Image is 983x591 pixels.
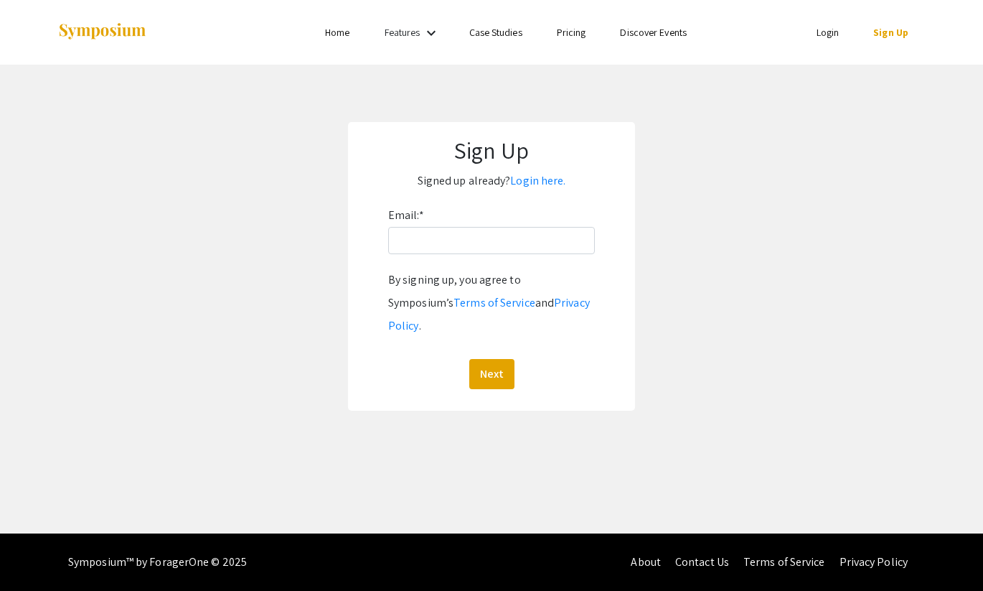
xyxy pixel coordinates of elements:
[510,173,565,188] a: Login here.
[362,169,621,192] p: Signed up already?
[620,26,687,39] a: Discover Events
[469,359,514,389] button: Next
[675,554,729,569] a: Contact Us
[839,554,908,569] a: Privacy Policy
[388,269,595,338] div: By signing up, you agree to Symposium’s and .
[557,26,586,39] a: Pricing
[469,26,522,39] a: Case Studies
[631,554,661,569] a: About
[388,295,590,333] a: Privacy Policy
[362,136,621,164] h1: Sign Up
[325,26,349,39] a: Home
[385,26,420,39] a: Features
[57,22,147,42] img: Symposium by ForagerOne
[68,534,247,591] div: Symposium™ by ForagerOne © 2025
[423,24,440,42] mat-icon: Expand Features list
[453,295,535,310] a: Terms of Service
[873,26,908,39] a: Sign Up
[743,554,825,569] a: Terms of Service
[817,26,839,39] a: Login
[388,204,424,227] label: Email:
